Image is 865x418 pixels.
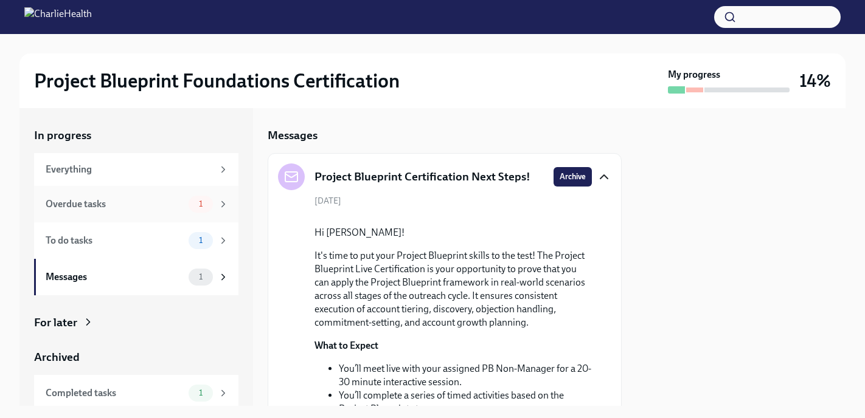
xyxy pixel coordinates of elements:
[24,7,92,27] img: CharlieHealth
[799,70,831,92] h3: 14%
[314,226,592,239] p: Hi [PERSON_NAME]!
[34,315,238,331] a: For later
[34,349,238,365] a: Archived
[339,389,592,416] li: You’ll complete a series of timed activities based on the Project Blueprint stages
[34,153,238,186] a: Everything
[192,199,210,208] span: 1
[314,340,378,351] strong: What to Expect
[46,234,184,247] div: To do tasks
[668,68,720,81] strong: My progress
[192,236,210,245] span: 1
[192,388,210,397] span: 1
[554,167,592,187] button: Archive
[34,315,77,331] div: For later
[192,272,210,281] span: 1
[46,197,184,211] div: Overdue tasks
[268,128,318,143] h5: Messages
[34,375,238,411] a: Completed tasks1
[314,195,341,207] span: [DATE]
[339,362,592,389] li: You’ll meet live with your assigned PB Non-Manager for a 20-30 minute interactive session.
[46,270,184,284] div: Messages
[314,169,530,185] h5: Project Blueprint Certification Next Steps!
[46,163,213,176] div: Everything
[34,69,400,93] h2: Project Blueprint Foundations Certification
[46,386,184,400] div: Completed tasks
[314,249,592,329] p: It's time to put your Project Blueprint skills to the test! The Project Blueprint Live Certificat...
[34,186,238,222] a: Overdue tasks1
[34,222,238,259] a: To do tasks1
[34,259,238,295] a: Messages1
[34,128,238,143] a: In progress
[560,171,586,183] span: Archive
